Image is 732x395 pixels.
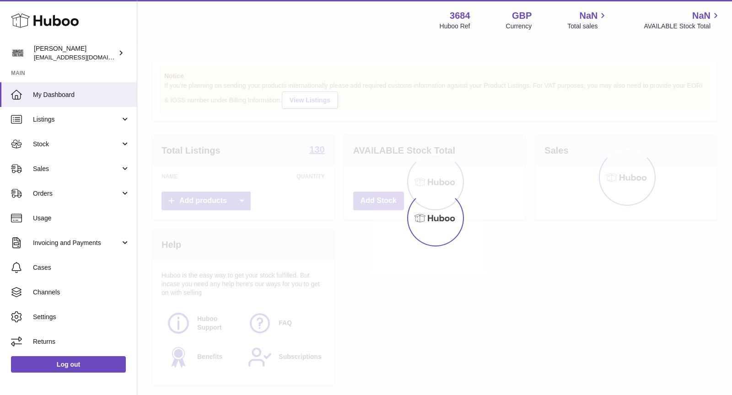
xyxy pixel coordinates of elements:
[11,356,126,373] a: Log out
[579,10,597,22] span: NaN
[33,239,120,247] span: Invoicing and Payments
[567,22,608,31] span: Total sales
[33,263,130,272] span: Cases
[644,22,721,31] span: AVAILABLE Stock Total
[692,10,710,22] span: NaN
[33,165,120,173] span: Sales
[567,10,608,31] a: NaN Total sales
[33,91,130,99] span: My Dashboard
[33,313,130,321] span: Settings
[33,189,120,198] span: Orders
[33,214,130,223] span: Usage
[33,288,130,297] span: Channels
[440,22,470,31] div: Huboo Ref
[33,115,120,124] span: Listings
[34,44,116,62] div: [PERSON_NAME]
[506,22,532,31] div: Currency
[34,53,135,61] span: [EMAIL_ADDRESS][DOMAIN_NAME]
[512,10,532,22] strong: GBP
[33,337,130,346] span: Returns
[644,10,721,31] a: NaN AVAILABLE Stock Total
[11,46,25,60] img: theinternationalventure@gmail.com
[450,10,470,22] strong: 3684
[33,140,120,149] span: Stock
